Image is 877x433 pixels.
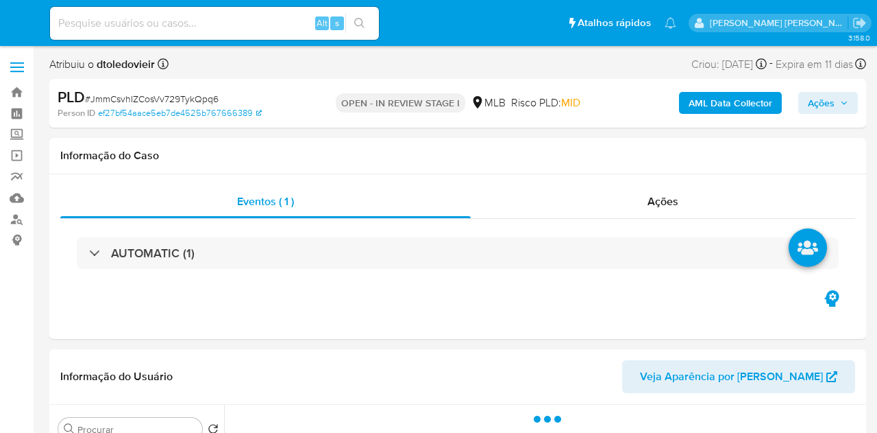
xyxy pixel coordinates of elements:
[769,55,773,73] span: -
[60,149,855,163] h1: Informação do Caso
[679,92,782,114] button: AML Data Collector
[647,194,678,209] span: Ações
[665,17,676,29] a: Notificações
[58,107,95,119] b: Person ID
[77,237,839,269] div: AUTOMATIC (1)
[345,14,373,33] button: search-icon
[640,360,823,393] span: Veja Aparência por [PERSON_NAME]
[776,57,853,72] span: Expira em 11 dias
[471,95,506,110] div: MLB
[94,56,155,72] b: dtoledovieir
[58,86,85,108] b: PLD
[689,92,772,114] b: AML Data Collector
[336,93,465,113] p: OPEN - IN REVIEW STAGE I
[50,14,379,32] input: Pesquise usuários ou casos...
[49,57,155,72] span: Atribuiu o
[85,92,219,106] span: # JmmCsvhIZCosVv729TykQpq6
[111,246,195,261] h3: AUTOMATIC (1)
[511,95,580,110] span: Risco PLD:
[335,16,339,30] span: s
[798,92,858,114] button: Ações
[852,16,867,30] a: Sair
[691,55,767,73] div: Criou: [DATE]
[317,16,328,30] span: Alt
[578,16,651,30] span: Atalhos rápidos
[561,95,580,110] span: MID
[98,107,262,119] a: ef27bf54aace5eb7de4525b767666389
[808,92,835,114] span: Ações
[622,360,855,393] button: Veja Aparência por [PERSON_NAME]
[60,370,173,384] h1: Informação do Usuário
[237,194,294,209] span: Eventos ( 1 )
[710,16,848,30] p: danilo.toledo@mercadolivre.com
